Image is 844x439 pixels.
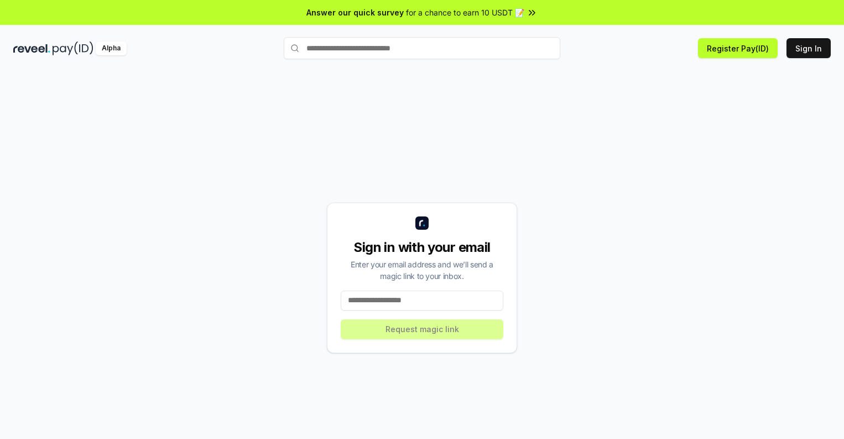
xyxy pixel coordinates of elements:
img: reveel_dark [13,42,50,55]
span: Answer our quick survey [306,7,404,18]
img: logo_small [415,216,429,230]
img: pay_id [53,42,93,55]
button: Register Pay(ID) [698,38,778,58]
span: for a chance to earn 10 USDT 📝 [406,7,524,18]
button: Sign In [786,38,831,58]
div: Alpha [96,42,127,55]
div: Sign in with your email [341,239,503,256]
div: Enter your email address and we’ll send a magic link to your inbox. [341,259,503,282]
